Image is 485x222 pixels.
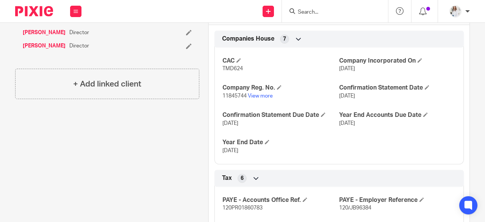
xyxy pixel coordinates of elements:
[339,57,456,65] h4: Company Incorporated On
[449,5,462,17] img: Daisy.JPG
[69,42,89,50] span: Director
[339,196,456,204] h4: PAYE - Employer Reference
[248,93,273,99] a: View more
[222,148,238,153] span: [DATE]
[222,93,247,99] span: 11845744
[339,111,456,119] h4: Year End Accounts Due Date
[339,121,355,126] span: [DATE]
[222,196,339,204] h4: PAYE - Accounts Office Ref.
[69,29,89,36] span: Director
[222,66,243,71] span: TMD624
[222,35,274,43] span: Companies House
[222,57,339,65] h4: CAC
[222,121,238,126] span: [DATE]
[339,66,355,71] span: [DATE]
[297,9,365,16] input: Search
[339,205,371,211] span: 120/JB96384
[15,6,53,16] img: Pixie
[339,84,456,92] h4: Confirmation Statement Date
[241,175,244,182] span: 6
[222,174,232,182] span: Tax
[222,139,339,146] h4: Year End Date
[23,42,66,50] a: [PERSON_NAME]
[222,111,339,119] h4: Confirmation Statement Due Date
[222,84,339,92] h4: Company Reg. No.
[23,29,66,36] a: [PERSON_NAME]
[339,93,355,99] span: [DATE]
[73,78,141,90] h4: + Add linked client
[283,35,286,43] span: 7
[222,205,263,211] span: 120PR01860783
